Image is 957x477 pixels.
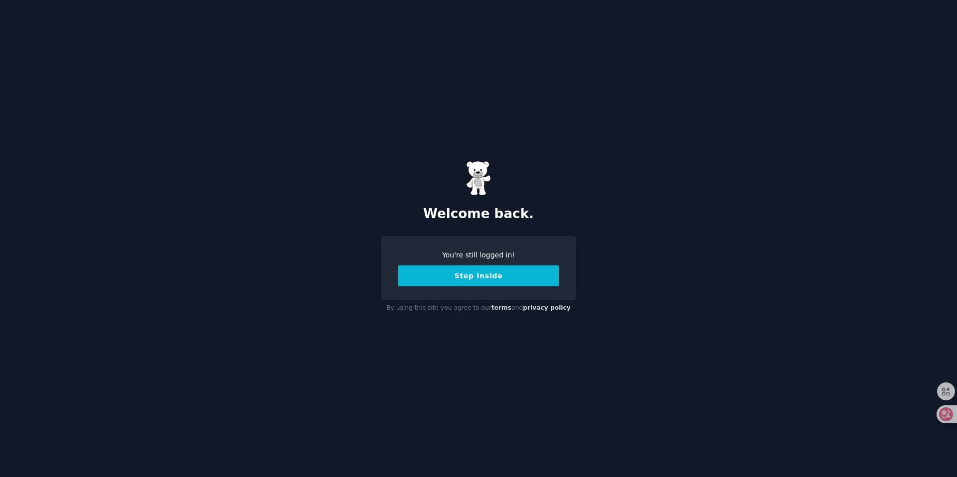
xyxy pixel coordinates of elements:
div: By using this site you agree to our and [381,300,576,316]
div: You're still logged in! [398,250,559,260]
a: Step Inside [398,272,559,280]
button: Step Inside [398,265,559,286]
a: terms [491,304,511,311]
h2: Welcome back. [381,206,576,222]
a: privacy policy [523,304,571,311]
img: Gummy Bear [466,161,491,196]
